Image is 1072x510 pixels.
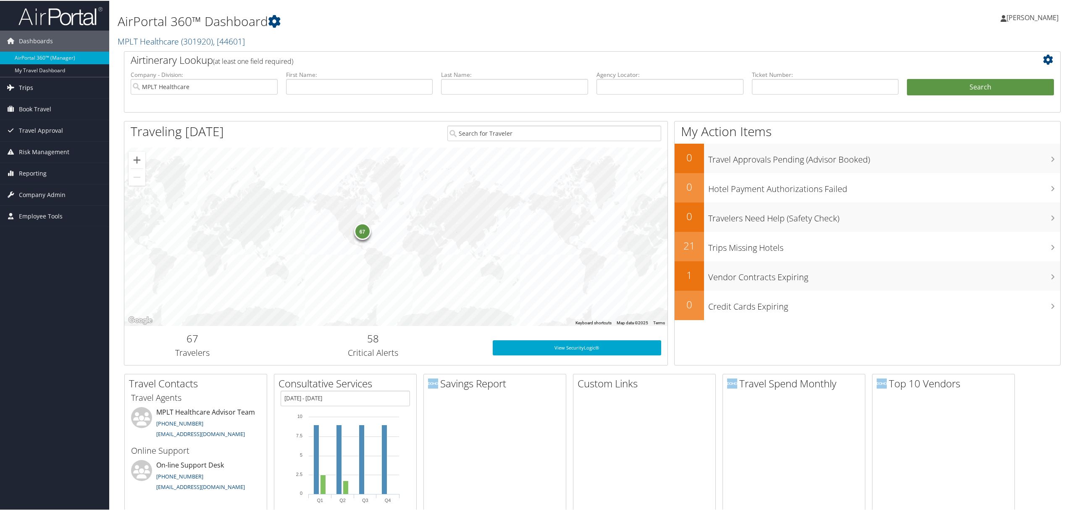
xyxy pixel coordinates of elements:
text: Q2 [339,497,346,502]
span: [PERSON_NAME] [1006,12,1059,21]
span: Employee Tools [19,205,63,226]
span: Dashboards [19,30,53,51]
span: Book Travel [19,98,51,119]
tspan: 2.5 [296,471,302,476]
h3: Travelers Need Help (Safety Check) [708,208,1060,223]
a: View SecurityLogic® [493,339,661,355]
h1: AirPortal 360™ Dashboard [118,12,751,29]
li: On-line Support Desk [127,459,265,494]
h3: Travel Approvals Pending (Advisor Booked) [708,149,1060,165]
h2: Travel Spend Monthly [727,376,865,390]
label: Last Name: [441,70,588,78]
tspan: 7.5 [296,432,302,437]
h3: Travel Agents [131,391,260,403]
img: domo-logo.png [727,378,737,388]
tspan: 10 [297,413,302,418]
h2: Top 10 Vendors [877,376,1014,390]
a: Terms (opens in new tab) [653,320,665,324]
a: [PHONE_NUMBER] [156,419,203,426]
h3: Travelers [131,346,254,358]
h3: Vendor Contracts Expiring [708,266,1060,282]
h2: 0 [675,150,704,164]
a: 0Hotel Payment Authorizations Failed [675,172,1060,202]
h3: Critical Alerts [266,346,480,358]
label: Agency Locator: [596,70,744,78]
img: domo-logo.png [877,378,887,388]
img: domo-logo.png [428,378,438,388]
h2: 0 [675,179,704,193]
span: , [ 44601 ] [213,35,245,46]
a: [EMAIL_ADDRESS][DOMAIN_NAME] [156,429,245,437]
text: Q1 [317,497,323,502]
span: Travel Approval [19,119,63,140]
a: 21Trips Missing Hotels [675,231,1060,260]
h1: My Action Items [675,122,1060,139]
a: [EMAIL_ADDRESS][DOMAIN_NAME] [156,482,245,490]
h2: 1 [675,267,704,281]
h2: Consultative Services [279,376,416,390]
tspan: 0 [300,490,302,495]
button: Search [907,78,1054,95]
h2: 0 [675,297,704,311]
img: airportal-logo.png [18,5,102,25]
tspan: 5 [300,452,302,457]
text: Q3 [362,497,368,502]
input: Search for Traveler [447,125,661,140]
span: Risk Management [19,141,69,162]
h2: 0 [675,208,704,223]
text: Q4 [385,497,391,502]
h1: Traveling [DATE] [131,122,224,139]
button: Keyboard shortcuts [575,319,612,325]
h2: 21 [675,238,704,252]
div: 67 [354,222,371,239]
label: First Name: [286,70,433,78]
label: Company - Division: [131,70,278,78]
a: [PHONE_NUMBER] [156,472,203,479]
a: 0Travelers Need Help (Safety Check) [675,202,1060,231]
button: Zoom in [129,151,145,168]
span: Company Admin [19,184,66,205]
h2: Airtinerary Lookup [131,52,976,66]
span: Trips [19,76,33,97]
img: Google [126,314,154,325]
h2: Custom Links [578,376,715,390]
span: ( 301920 ) [181,35,213,46]
h3: Credit Cards Expiring [708,296,1060,312]
a: 1Vendor Contracts Expiring [675,260,1060,290]
h3: Online Support [131,444,260,456]
li: MPLT Healthcare Advisor Team [127,406,265,441]
label: Ticket Number: [752,70,899,78]
h2: 58 [266,331,480,345]
h3: Hotel Payment Authorizations Failed [708,178,1060,194]
a: 0Travel Approvals Pending (Advisor Booked) [675,143,1060,172]
button: Zoom out [129,168,145,185]
span: Map data ©2025 [617,320,648,324]
h3: Trips Missing Hotels [708,237,1060,253]
span: Reporting [19,162,47,183]
span: (at least one field required) [213,56,293,65]
h2: Travel Contacts [129,376,267,390]
h2: 67 [131,331,254,345]
a: Open this area in Google Maps (opens a new window) [126,314,154,325]
a: MPLT Healthcare [118,35,245,46]
a: [PERSON_NAME] [1001,4,1067,29]
a: 0Credit Cards Expiring [675,290,1060,319]
h2: Savings Report [428,376,566,390]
